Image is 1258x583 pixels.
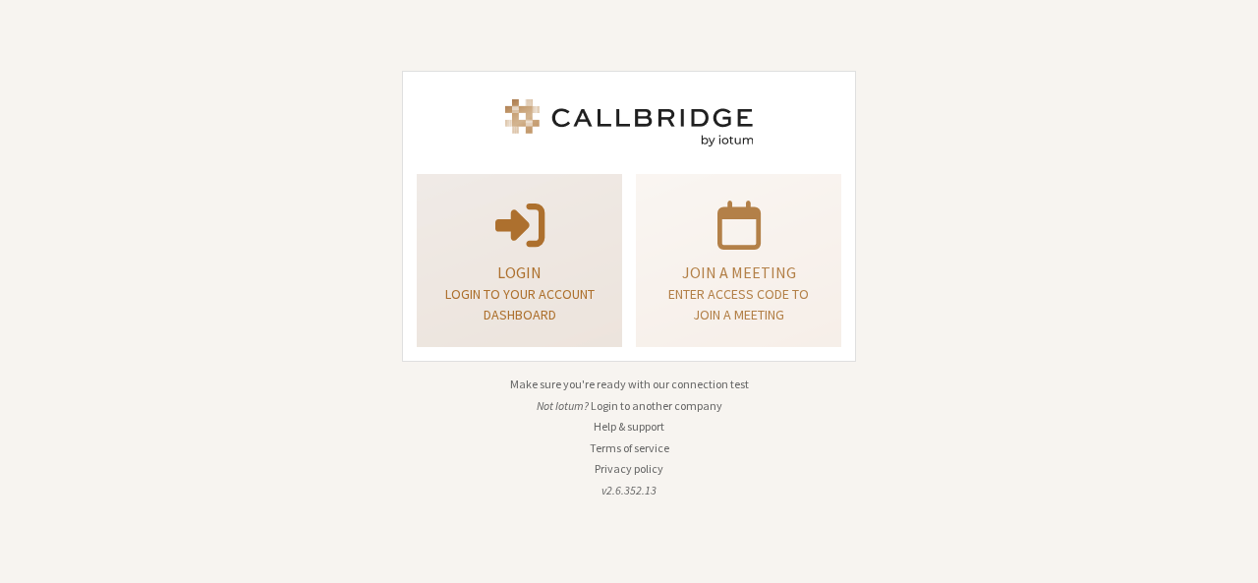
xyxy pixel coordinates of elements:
[590,440,669,455] a: Terms of service
[636,174,841,348] a: Join a meetingEnter access code to join a meeting
[441,284,598,325] p: Login to your account dashboard
[660,261,817,284] p: Join a meeting
[441,261,598,284] p: Login
[594,419,664,434] a: Help & support
[402,397,856,415] li: Not Iotum?
[402,482,856,499] li: v2.6.352.13
[660,284,817,325] p: Enter access code to join a meeting
[591,397,722,415] button: Login to another company
[501,99,757,146] img: Iotum
[595,461,663,476] a: Privacy policy
[510,377,749,391] a: Make sure you're ready with our connection test
[417,174,622,348] button: LoginLogin to your account dashboard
